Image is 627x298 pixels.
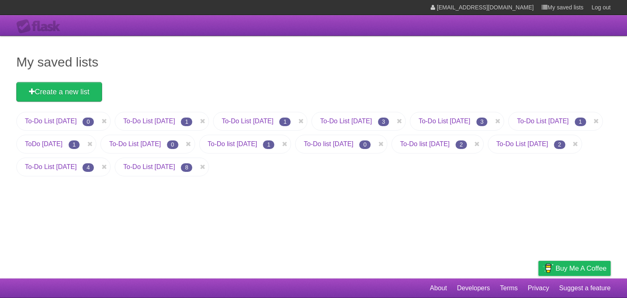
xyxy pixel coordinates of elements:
img: Buy me a coffee [543,261,554,275]
span: 0 [167,140,178,149]
a: To-Do List [DATE] [25,163,77,170]
a: To-Do list [DATE] [208,140,258,147]
span: 0 [359,140,371,149]
a: To-Do List [DATE] [496,140,548,147]
span: 0 [82,118,94,126]
span: 4 [82,163,94,172]
a: To-Do List [DATE] [109,140,161,147]
span: 3 [378,118,389,126]
a: Create a new list [16,82,102,102]
a: To-Do list [DATE] [304,140,354,147]
a: To-Do list [DATE] [400,140,450,147]
a: To-Do List [DATE] [123,163,175,170]
a: To-Do List [DATE] [320,118,372,125]
a: Suggest a feature [559,280,611,296]
a: To-Do List [DATE] [123,118,175,125]
span: Buy me a coffee [556,261,607,276]
span: 2 [456,140,467,149]
a: Privacy [528,280,549,296]
span: 1 [263,140,274,149]
a: Developers [457,280,490,296]
span: 1 [69,140,80,149]
a: To-Do List [DATE] [517,118,569,125]
a: To-Do List [DATE] [25,118,77,125]
a: About [430,280,447,296]
span: 3 [476,118,488,126]
span: 1 [279,118,291,126]
a: To-Do List [DATE] [222,118,273,125]
h1: My saved lists [16,52,611,72]
span: 1 [181,118,192,126]
span: 2 [554,140,565,149]
a: To-Do List [DATE] [418,118,470,125]
span: 8 [181,163,192,172]
div: Flask [16,19,65,34]
a: Terms [500,280,518,296]
a: Buy me a coffee [538,261,611,276]
span: 1 [575,118,586,126]
a: ToDo [DATE] [25,140,62,147]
